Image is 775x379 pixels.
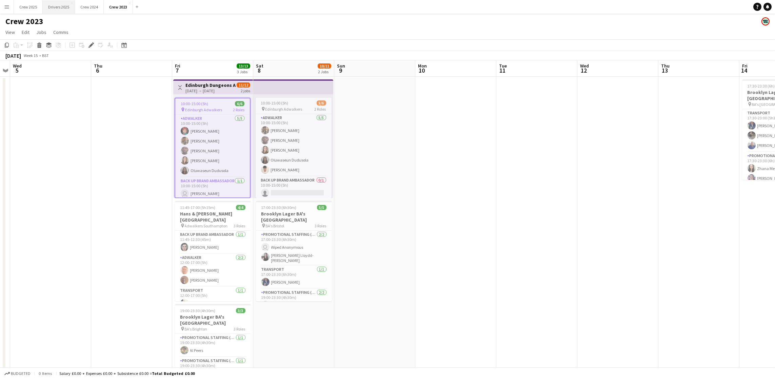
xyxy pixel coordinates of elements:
span: Sun [337,63,345,69]
a: Comms [51,28,71,37]
span: 13/13 [237,63,250,69]
span: 3 Roles [234,223,245,228]
span: Wed [580,63,589,69]
a: View [3,28,18,37]
app-job-card: 10:00-15:00 (5h)6/6 Edinburgh Adwalkers2 RolesAdwalker5/510:00-15:00 (5h)[PERSON_NAME][PERSON_NAM... [175,98,251,198]
h3: Hans & [PERSON_NAME] [GEOGRAPHIC_DATA] [175,211,251,223]
app-job-card: 17:00-23:30 (6h30m)5/5Brooklyn Lager BA's [GEOGRAPHIC_DATA] BA's Bristol3 RolesPromotional Staffi... [256,201,332,301]
button: Budgeted [3,370,32,377]
div: Salary £0.00 + Expenses £0.00 + Subsistence £0.00 = [59,371,195,376]
span: Jobs [36,29,46,35]
span: 12 [579,67,589,74]
div: 3 Jobs [237,69,250,74]
app-card-role: Back Up Brand Ambassador1/111:45-12:30 (45m)[PERSON_NAME] [175,231,251,254]
app-card-role: Promotional Staffing (Brand Ambassadors)1/119:00-23:30 (4h30m)Al Peers [175,334,251,357]
span: Adwalkers Southampton [185,223,228,228]
div: [DATE] [5,52,21,59]
span: Thu [94,63,102,69]
span: 6/6 [235,101,244,106]
button: Crew 2023 [104,0,133,14]
app-card-role: Back Up Brand Ambassador1/110:00-15:00 (5h) [PERSON_NAME] [175,177,250,200]
span: Fri [175,63,180,69]
span: 11/12 [237,82,250,88]
span: Sat [256,63,263,69]
button: Crew 2024 [75,0,104,14]
app-card-role: Promotional Staffing (Team Leader)2/217:00-23:30 (6h30m) Wiped Anonymous[PERSON_NAME] Lloydd-[PER... [256,231,332,266]
span: 17:30-23:30 (6h) [748,83,775,89]
span: Week 15 [22,53,39,58]
span: 17:00-23:30 (6h30m) [261,205,297,210]
span: 11 [498,67,507,74]
button: Crew 2025 [14,0,43,14]
button: Drivers 2025 [43,0,75,14]
span: 3/3 [236,308,245,313]
div: 2 jobs [241,88,250,93]
div: [DATE] → [DATE] [185,88,236,93]
span: 6 [93,67,102,74]
span: Wed [13,63,22,69]
app-card-role: Adwalker5/510:00-15:00 (5h)[PERSON_NAME][PERSON_NAME][PERSON_NAME][PERSON_NAME]Oluwaseun Dudusola [175,115,250,177]
span: 10:00-15:00 (5h) [261,100,289,106]
span: Edinburgh Adwalkers [185,107,222,112]
span: 7 [174,67,180,74]
span: 5/6 [317,100,326,106]
app-card-role: Adwalker2/212:00-17:00 (5h)[PERSON_NAME][PERSON_NAME] [175,254,251,287]
h1: Crew 2023 [5,16,43,26]
span: 5 [12,67,22,74]
span: 10 [417,67,427,74]
span: Thu [661,63,670,69]
h3: Edinburgh Dungeons Adwalkers [185,82,236,88]
app-user-avatar: Claire Stewart [761,17,770,25]
span: 2 Roles [233,107,244,112]
span: 14 [741,67,748,74]
span: 9 [336,67,345,74]
span: Budgeted [11,371,31,376]
div: 2 Jobs [318,69,331,74]
span: Edit [22,29,29,35]
span: 11:45-17:00 (5h15m) [180,205,216,210]
span: 19:00-23:30 (4h30m) [180,308,216,313]
span: 5/5 [317,205,326,210]
app-card-role: Transport1/112:00-17:00 (5h)Z Afram [175,287,251,310]
span: 8 [255,67,263,74]
app-job-card: 11:45-17:00 (5h15m)4/4Hans & [PERSON_NAME] [GEOGRAPHIC_DATA] Adwalkers Southampton3 RolesBack Up ... [175,201,251,301]
span: 4/4 [236,205,245,210]
h3: Brooklyn Lager BA's [GEOGRAPHIC_DATA] [175,314,251,326]
span: 10:00-15:00 (5h) [181,101,208,106]
span: Fri [742,63,748,69]
h3: Brooklyn Lager BA's [GEOGRAPHIC_DATA] [256,211,332,223]
span: Comms [53,29,68,35]
app-card-role: Back Up Brand Ambassador0/110:00-15:00 (5h) [256,176,332,200]
app-job-card: 10:00-15:00 (5h)5/6 Edinburgh Adwalkers2 RolesAdwalker5/510:00-15:00 (5h)[PERSON_NAME][PERSON_NAM... [256,98,332,198]
span: Total Budgeted £0.00 [152,371,195,376]
span: Mon [418,63,427,69]
div: BST [42,53,49,58]
span: 3 Roles [234,326,245,331]
a: Jobs [34,28,49,37]
span: 0 items [37,371,54,376]
span: Edinburgh Adwalkers [265,107,302,112]
app-card-role: Adwalker5/510:00-15:00 (5h)[PERSON_NAME][PERSON_NAME][PERSON_NAME]Oluwaseun Dudusola[PERSON_NAME] [256,114,332,176]
span: View [5,29,15,35]
app-card-role: Transport1/117:00-23:30 (6h30m)[PERSON_NAME] [256,266,332,289]
span: BA's Bristol [266,223,284,228]
app-card-role: Promotional Staffing (Brand Ambassadors)2/219:00-23:30 (4h30m) [256,289,332,322]
span: BA's Brighton [185,326,207,331]
span: 10/11 [318,63,331,69]
span: Tue [499,63,507,69]
span: 2 Roles [315,107,326,112]
span: 13 [660,67,670,74]
a: Edit [19,28,32,37]
span: 3 Roles [315,223,326,228]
